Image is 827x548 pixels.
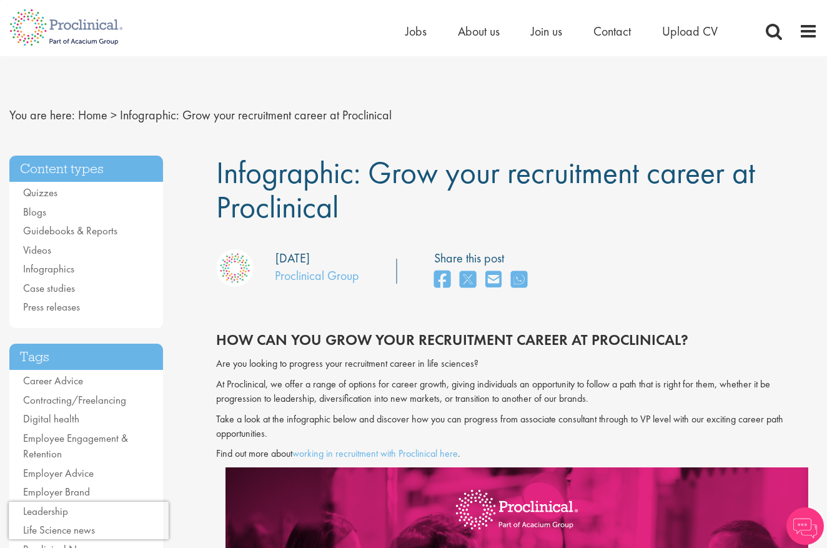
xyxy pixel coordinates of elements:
a: Upload CV [662,23,718,39]
span: Infographic: Grow your recruitment career at Proclinical [216,152,755,227]
a: Proclinical Group [275,267,359,284]
a: Join us [531,23,562,39]
label: Share this post [434,249,533,267]
a: breadcrumb link [78,107,107,123]
span: Infographic: Grow your recruitment career at Proclinical [120,107,392,123]
a: Employee Engagement & Retention [23,431,128,461]
a: Contracting/Freelancing [23,393,126,407]
img: Proclinical Group [216,249,254,287]
h3: Tags [9,344,163,371]
a: Employer Brand [23,485,90,499]
a: share on email [485,267,502,294]
div: [DATE] [275,249,310,267]
a: working in recruitment with Proclinical here [292,447,458,460]
span: Are you looking to progress your recruitment career in life sciences? [216,357,478,370]
span: HOW Can you grow your recruitment career at proclinical? [216,330,688,349]
a: Digital health [23,412,79,426]
a: share on whats app [511,267,527,294]
a: Case studies [23,281,75,295]
span: > [111,107,117,123]
a: Press releases [23,300,80,314]
a: Jobs [405,23,427,39]
a: Quizzes [23,186,57,199]
iframe: reCAPTCHA [9,502,169,539]
p: Find out more about . [216,447,818,461]
span: You are here: [9,107,75,123]
img: Chatbot [786,507,824,545]
a: Career Advice [23,374,83,387]
a: Videos [23,243,51,257]
a: Blogs [23,205,46,219]
a: Guidebooks & Reports [23,224,117,237]
a: share on facebook [434,267,450,294]
a: Employer Advice [23,466,94,480]
a: share on twitter [460,267,476,294]
a: Infographics [23,262,74,276]
span: At Proclinical, we offer a range of options for career growth, giving individuals an opportunity ... [216,377,770,405]
p: Take a look at the infographic below and discover how you can progress from associate consultant ... [216,412,818,441]
a: Contact [593,23,631,39]
h3: Content types [9,156,163,182]
a: About us [458,23,500,39]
